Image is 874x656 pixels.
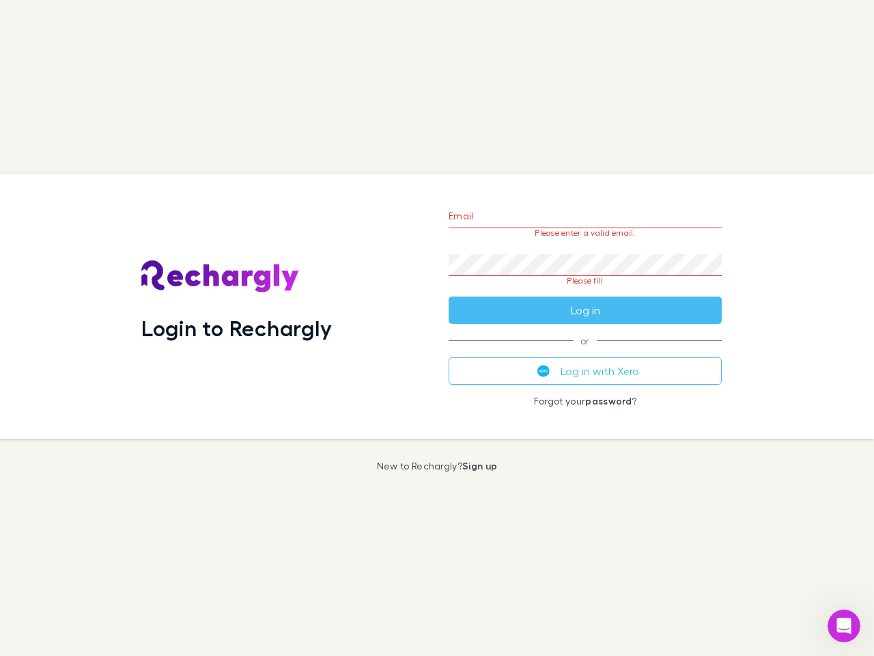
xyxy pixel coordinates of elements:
[537,365,550,377] img: Xero's logo
[141,315,332,341] h1: Login to Rechargly
[449,340,722,341] span: or
[449,276,722,286] p: Please fill
[377,461,498,471] p: New to Rechargly?
[449,396,722,407] p: Forgot your ?
[462,460,497,471] a: Sign up
[828,610,860,642] iframe: Intercom live chat
[449,357,722,385] button: Log in with Xero
[449,228,722,238] p: Please enter a valid email.
[585,395,632,407] a: password
[449,297,722,324] button: Log in
[141,260,300,293] img: Rechargly's Logo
